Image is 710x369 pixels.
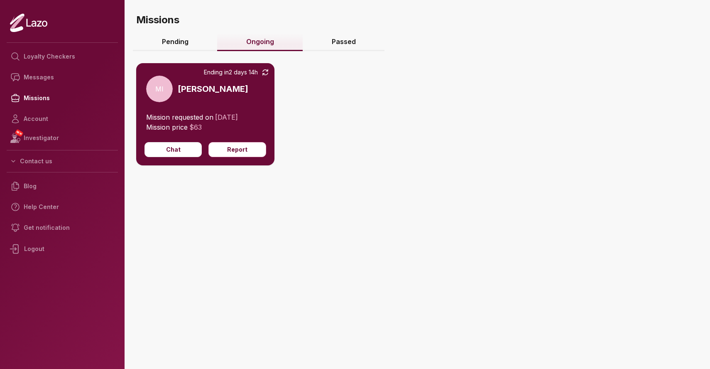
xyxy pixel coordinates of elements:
span: Mission requested on [146,113,213,121]
a: Ongoing [217,33,303,51]
a: Account [7,108,118,129]
a: Help Center [7,197,118,217]
a: Blog [7,176,118,197]
button: Report [208,142,266,157]
div: Logout [7,238,118,260]
span: Ending in 2 days 14h [204,68,258,76]
span: Mission price [146,123,188,131]
span: [DATE] [215,113,238,121]
a: NEWInvestigator [7,129,118,147]
span: MI [146,76,173,102]
a: Get notification [7,217,118,238]
button: Chat [144,142,202,157]
button: Contact us [7,154,118,169]
a: Loyalty Checkers [7,46,118,67]
h3: [PERSON_NAME] [178,83,248,95]
span: NEW [15,129,24,137]
span: $ 63 [189,123,202,131]
a: Missions [7,88,118,108]
a: Pending [133,33,217,51]
a: Messages [7,67,118,88]
a: Passed [303,33,384,51]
